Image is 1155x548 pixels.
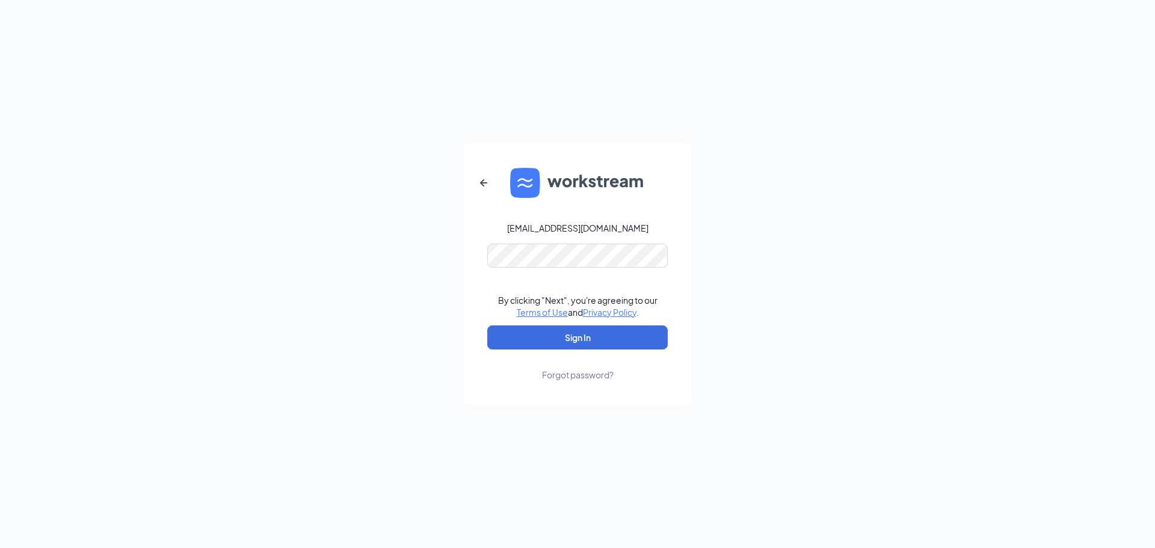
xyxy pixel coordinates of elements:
[517,307,568,318] a: Terms of Use
[542,369,614,381] div: Forgot password?
[469,168,498,197] button: ArrowLeftNew
[583,307,636,318] a: Privacy Policy
[487,325,668,349] button: Sign In
[542,349,614,381] a: Forgot password?
[498,294,658,318] div: By clicking "Next", you're agreeing to our and .
[507,222,648,234] div: [EMAIL_ADDRESS][DOMAIN_NAME]
[476,176,491,190] svg: ArrowLeftNew
[510,168,645,198] img: WS logo and Workstream text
